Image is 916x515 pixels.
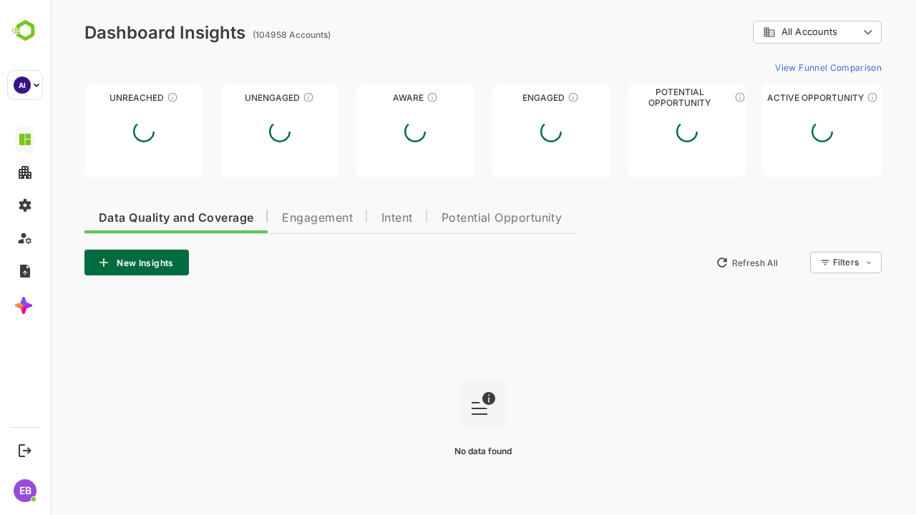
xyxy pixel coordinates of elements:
[517,92,529,103] div: These accounts are warm, further nurturing would qualify them to MQAs
[713,92,832,103] div: Active Opportunity
[391,212,512,224] span: Potential Opportunity
[817,92,828,103] div: These accounts have open opportunities which might be at any of the Sales Stages
[49,212,203,224] span: Data Quality and Coverage
[331,212,363,224] span: Intent
[684,92,696,103] div: These accounts are MQAs and can be passed on to Inside Sales
[719,56,832,79] button: View Funnel Comparison
[15,441,34,460] button: Logout
[7,17,44,44] img: BambooboxLogoMark.f1c84d78b4c51b1a7b5f700c9845e183.svg
[306,92,424,103] div: Aware
[731,26,787,37] span: All Accounts
[713,26,809,39] div: All Accounts
[14,479,36,502] div: EB
[34,92,153,103] div: Unreached
[659,251,734,274] button: Refresh All
[34,22,195,43] div: Dashboard Insights
[170,92,289,103] div: Unengaged
[578,92,696,103] div: Potential Opportunity
[783,257,809,268] div: Filters
[14,77,31,94] div: AI
[376,92,388,103] div: These accounts have just entered the buying cycle and need further nurturing
[117,92,128,103] div: These accounts have not been engaged with for a defined time period
[34,250,139,275] button: New Insights
[703,19,832,46] div: All Accounts
[203,29,285,40] ag: (104958 Accounts)
[253,92,264,103] div: These accounts have not shown enough engagement and need nurturing
[442,92,560,103] div: Engaged
[232,212,303,224] span: Engagement
[404,446,462,456] span: No data found
[781,250,832,275] div: Filters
